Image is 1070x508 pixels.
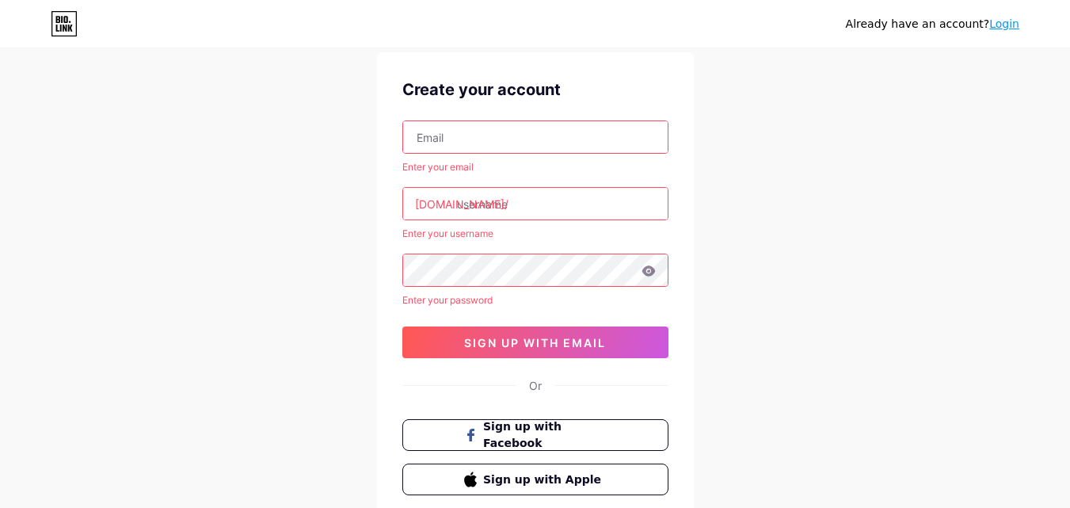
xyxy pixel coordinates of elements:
[989,17,1019,30] a: Login
[415,196,508,212] div: [DOMAIN_NAME]/
[529,377,542,394] div: Or
[403,121,668,153] input: Email
[483,472,606,488] span: Sign up with Apple
[402,78,668,101] div: Create your account
[402,227,668,241] div: Enter your username
[464,336,606,349] span: sign up with email
[402,327,668,358] button: sign up with email
[402,293,668,307] div: Enter your password
[402,419,668,451] button: Sign up with Facebook
[483,418,606,452] span: Sign up with Facebook
[846,16,1019,32] div: Already have an account?
[402,160,668,174] div: Enter your email
[403,188,668,220] input: username
[402,464,668,495] button: Sign up with Apple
